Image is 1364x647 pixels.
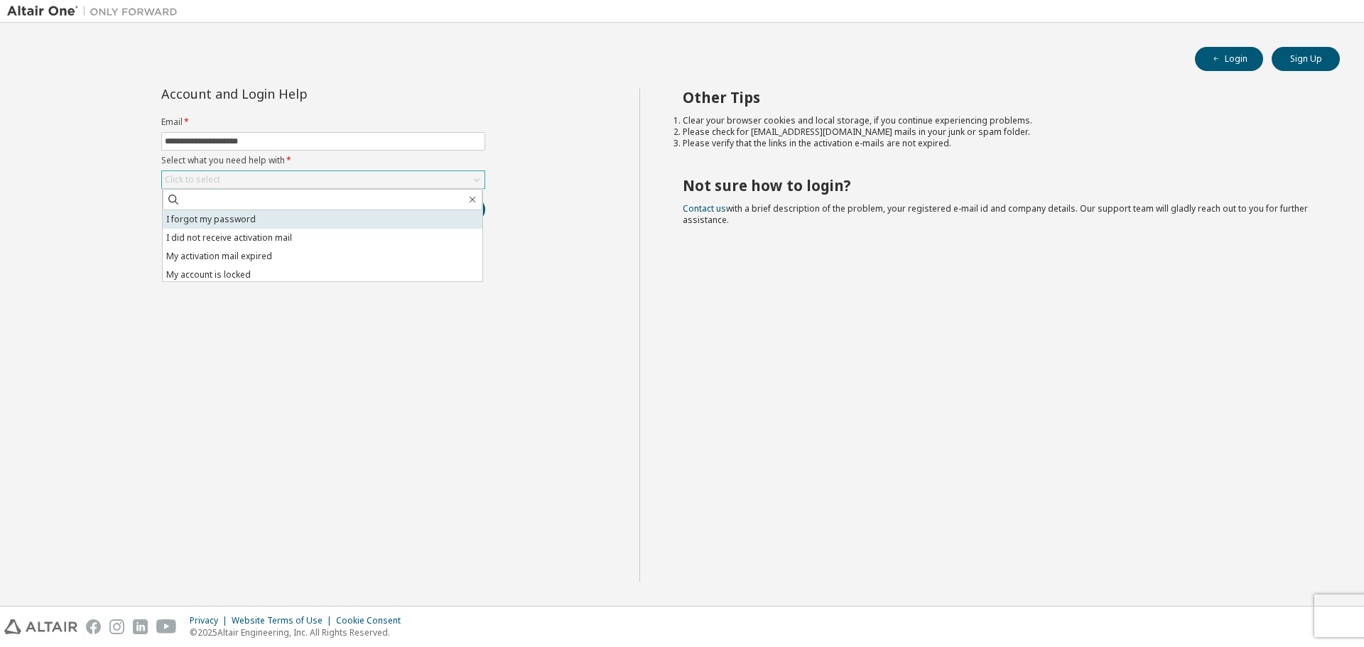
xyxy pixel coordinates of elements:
[683,138,1315,149] li: Please verify that the links in the activation e-mails are not expired.
[4,619,77,634] img: altair_logo.svg
[161,88,421,99] div: Account and Login Help
[683,202,1308,226] span: with a brief description of the problem, your registered e-mail id and company details. Our suppo...
[683,202,726,214] a: Contact us
[683,115,1315,126] li: Clear your browser cookies and local storage, if you continue experiencing problems.
[232,615,336,626] div: Website Terms of Use
[161,155,485,166] label: Select what you need help with
[165,174,220,185] div: Click to select
[1272,47,1340,71] button: Sign Up
[683,126,1315,138] li: Please check for [EMAIL_ADDRESS][DOMAIN_NAME] mails in your junk or spam folder.
[683,88,1315,107] h2: Other Tips
[7,4,185,18] img: Altair One
[156,619,177,634] img: youtube.svg
[162,171,485,188] div: Click to select
[109,619,124,634] img: instagram.svg
[161,116,485,128] label: Email
[190,615,232,626] div: Privacy
[133,619,148,634] img: linkedin.svg
[1195,47,1263,71] button: Login
[683,176,1315,195] h2: Not sure how to login?
[190,626,409,638] p: © 2025 Altair Engineering, Inc. All Rights Reserved.
[163,210,482,229] li: I forgot my password
[336,615,409,626] div: Cookie Consent
[86,619,101,634] img: facebook.svg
